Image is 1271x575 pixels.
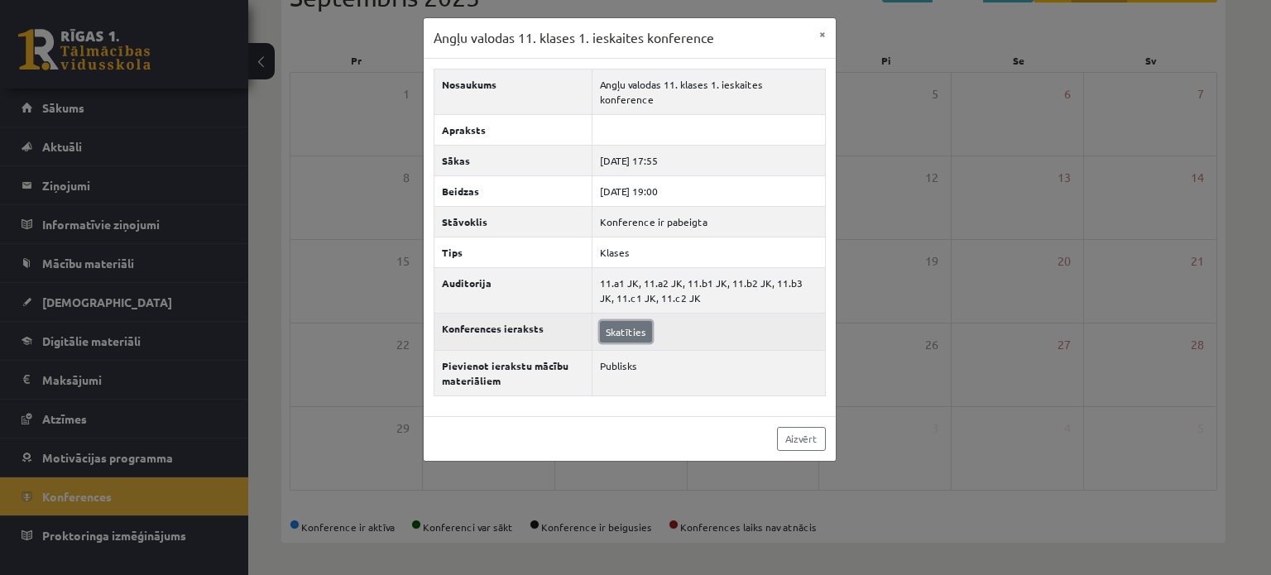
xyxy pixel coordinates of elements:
[592,145,825,175] td: [DATE] 17:55
[434,175,592,206] th: Beidzas
[592,267,825,313] td: 11.a1 JK, 11.a2 JK, 11.b1 JK, 11.b2 JK, 11.b3 JK, 11.c1 JK, 11.c2 JK
[592,350,825,395] td: Publisks
[434,145,592,175] th: Sākas
[592,175,825,206] td: [DATE] 19:00
[809,18,836,50] button: ×
[434,69,592,114] th: Nosaukums
[434,350,592,395] th: Pievienot ierakstu mācību materiāliem
[434,267,592,313] th: Auditorija
[600,321,652,343] a: Skatīties
[592,206,825,237] td: Konference ir pabeigta
[592,237,825,267] td: Klases
[434,237,592,267] th: Tips
[434,28,714,48] h3: Angļu valodas 11. klases 1. ieskaites konference
[592,69,825,114] td: Angļu valodas 11. klases 1. ieskaites konference
[434,114,592,145] th: Apraksts
[434,206,592,237] th: Stāvoklis
[434,313,592,350] th: Konferences ieraksts
[777,427,826,451] a: Aizvērt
